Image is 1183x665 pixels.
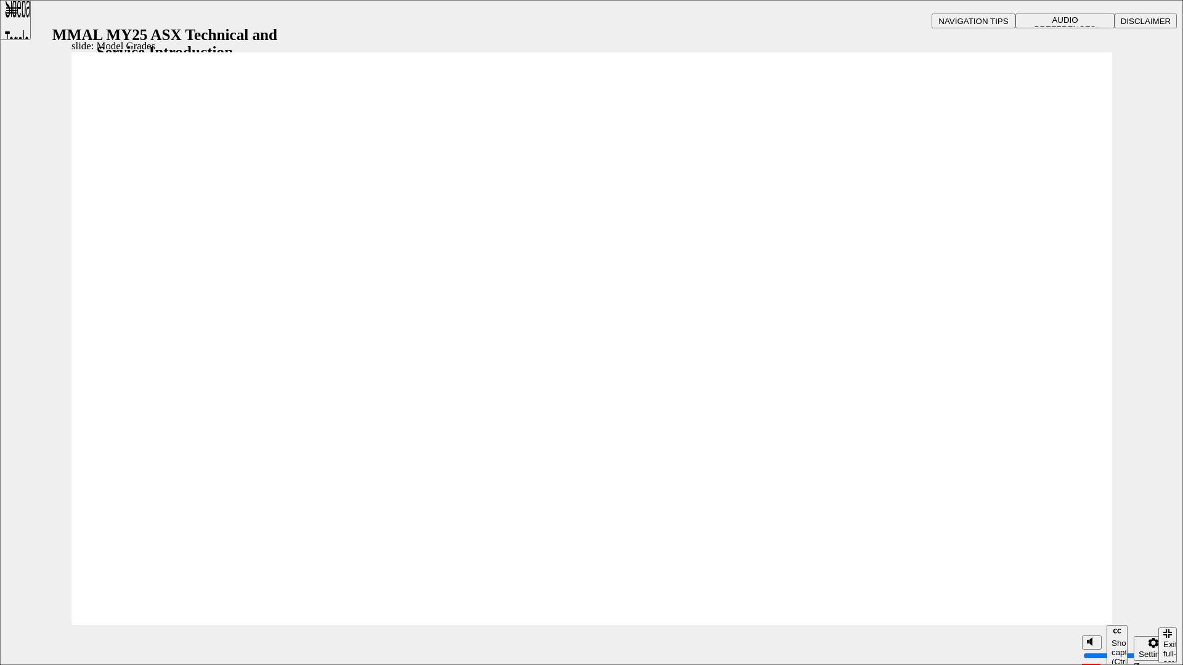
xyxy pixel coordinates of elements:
[1121,17,1171,26] span: DISCLAIMER
[1107,625,1128,665] button: Show captions (Ctrl+Alt+C)
[1115,14,1177,28] button: DISCLAIMER
[1139,650,1168,659] div: Settings
[1015,14,1115,28] button: AUDIO PREFERENCES
[1082,635,1102,650] button: Mute (Ctrl+Alt+M)
[1158,627,1177,663] button: Exit full-screen (Ctrl+Alt+F)
[1134,636,1173,661] button: Settings
[1076,625,1152,665] div: misc controls
[1158,625,1177,665] nav: slide navigation
[1035,15,1096,34] span: AUDIO PREFERENCES
[1083,651,1163,661] input: volume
